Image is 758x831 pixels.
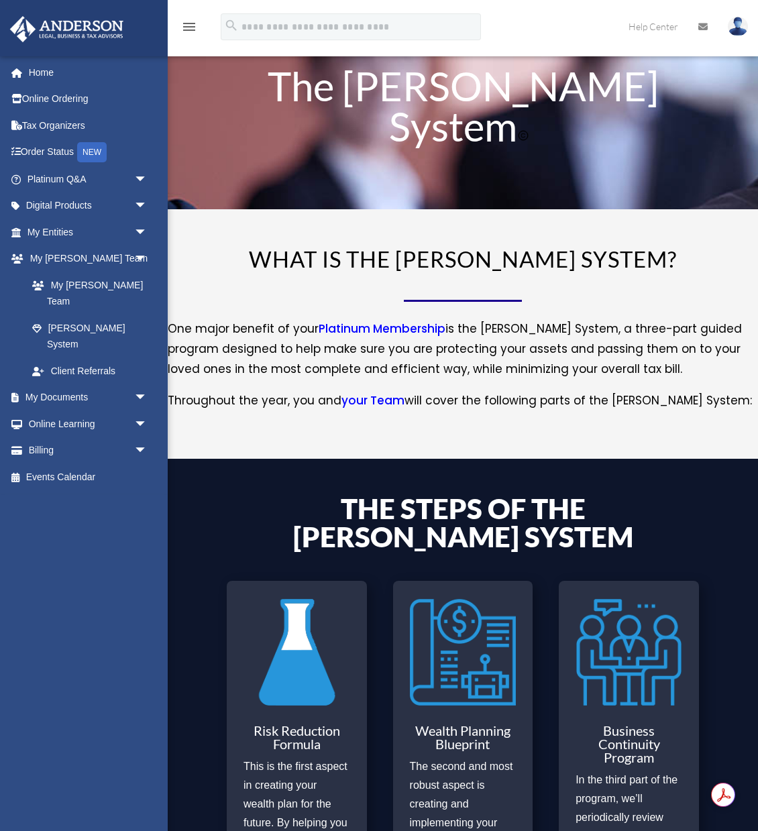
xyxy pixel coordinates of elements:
a: Order StatusNEW [9,139,168,166]
h1: The [PERSON_NAME] System [227,66,699,153]
span: WHAT IS THE [PERSON_NAME] SYSTEM? [249,245,677,272]
a: Online Ordering [9,86,168,113]
img: Business Continuity Program [576,591,682,714]
span: arrow_drop_down [134,219,161,246]
a: Platinum Q&Aarrow_drop_down [9,166,168,192]
a: Home [9,59,168,86]
a: My Documentsarrow_drop_down [9,384,168,411]
img: User Pic [728,17,748,36]
a: My [PERSON_NAME] Team [19,272,168,315]
i: menu [181,19,197,35]
img: Risk Reduction Formula [243,591,350,714]
h3: Risk Reduction Formula [243,724,350,757]
p: One major benefit of your is the [PERSON_NAME] System, a three-part guided program designed to he... [168,319,758,390]
h4: The Steps of the [PERSON_NAME] System [227,494,699,557]
a: your Team [341,392,404,415]
a: Digital Productsarrow_drop_down [9,192,168,219]
a: My [PERSON_NAME] Teamarrow_drop_down [9,245,168,272]
a: [PERSON_NAME] System [19,315,161,357]
a: menu [181,23,197,35]
a: Online Learningarrow_drop_down [9,410,168,437]
h3: Business Continuity Program [576,724,682,771]
span: arrow_drop_down [134,437,161,465]
a: Platinum Membership [319,321,445,343]
h3: Wealth Planning Blueprint [410,724,517,757]
a: Billingarrow_drop_down [9,437,168,464]
span: arrow_drop_down [134,192,161,220]
a: Tax Organizers [9,112,168,139]
img: Anderson Advisors Platinum Portal [6,16,127,42]
img: Wealth Planning Blueprint [410,591,517,714]
i: search [224,18,239,33]
div: NEW [77,142,107,162]
span: arrow_drop_down [134,245,161,273]
p: Throughout the year, you and will cover the following parts of the [PERSON_NAME] System: [168,391,758,411]
a: Events Calendar [9,463,168,490]
span: arrow_drop_down [134,166,161,193]
span: arrow_drop_down [134,410,161,438]
span: arrow_drop_down [134,384,161,412]
a: Client Referrals [19,357,168,384]
a: My Entitiesarrow_drop_down [9,219,168,245]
